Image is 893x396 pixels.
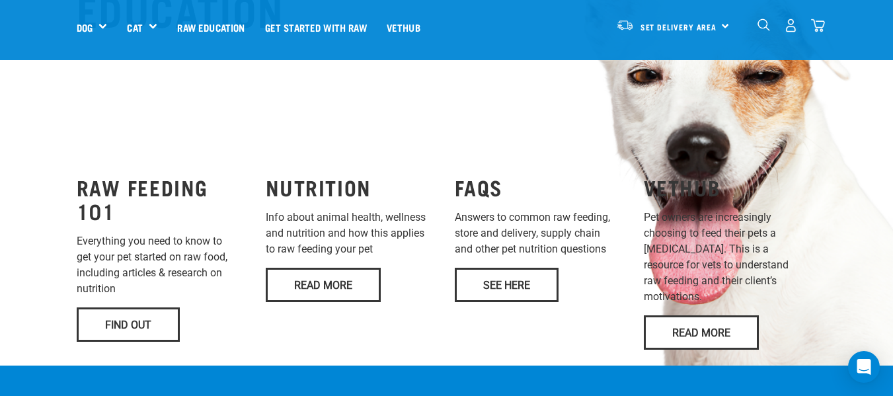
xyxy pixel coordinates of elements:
h3: FAQS [455,175,628,199]
a: Get started with Raw [255,1,377,54]
img: van-moving.png [616,19,634,31]
img: home-icon-1@2x.png [757,19,770,31]
p: Answers to common raw feeding, store and delivery, supply chain and other pet nutrition questions [455,210,628,257]
h3: NUTRITION [266,175,439,199]
div: Open Intercom Messenger [848,351,880,383]
a: Read More [644,315,759,350]
p: Pet owners are increasingly choosing to feed their pets a [MEDICAL_DATA]. This is a resource for ... [644,210,817,305]
img: home-icon@2x.png [811,19,825,32]
h3: VETHUB [644,175,817,199]
h3: RAW FEEDING 101 [77,175,250,223]
span: Set Delivery Area [641,24,717,29]
img: user.png [784,19,798,32]
a: Raw Education [167,1,254,54]
a: Vethub [377,1,430,54]
a: See Here [455,268,559,302]
p: Everything you need to know to get your pet started on raw food, including articles & research on... [77,233,250,297]
a: Find Out [77,307,180,342]
a: Read More [266,268,381,302]
a: Dog [77,20,93,35]
a: Cat [127,20,142,35]
p: Info about animal health, wellness and nutrition and how this applies to raw feeding your pet [266,210,439,257]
